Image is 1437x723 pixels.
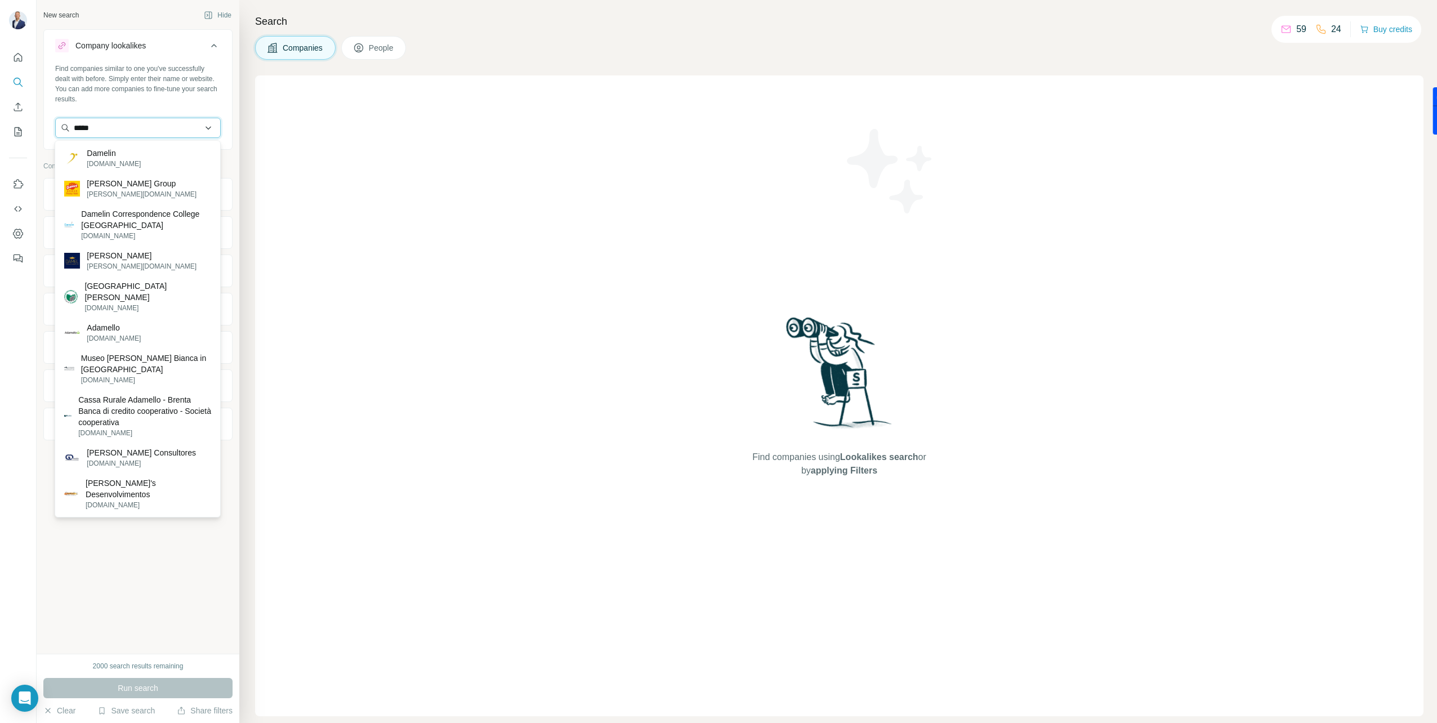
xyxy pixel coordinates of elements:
button: Technologies [44,372,232,399]
p: [PERSON_NAME][DOMAIN_NAME] [87,261,197,271]
img: Avatar [9,11,27,29]
p: Adamello [87,322,141,333]
button: Search [9,72,27,92]
img: Damelin Correspondence College South Africa [64,220,74,230]
img: Surfe Illustration - Woman searching with binoculars [781,314,898,440]
button: Industry [44,219,232,246]
p: [PERSON_NAME]'s Desenvolvimentos [86,477,211,500]
span: Find companies using or by [749,450,929,477]
p: [DOMAIN_NAME] [81,231,211,241]
p: [GEOGRAPHIC_DATA][PERSON_NAME] [84,280,211,303]
button: Company lookalikes [44,32,232,64]
p: Museo [PERSON_NAME] Bianca in [GEOGRAPHIC_DATA] [81,352,211,375]
img: Cassa Rurale Adamello - Brenta Banca di credito cooperativo - Società cooperativa [64,415,72,417]
img: Parco Naturale Adamello Brenta Geopark [64,290,78,304]
p: [DOMAIN_NAME] [86,500,211,510]
span: People [369,42,395,53]
p: [PERSON_NAME] [87,250,197,261]
div: 2000 search results remaining [93,661,184,671]
button: My lists [9,122,27,142]
p: 24 [1331,23,1341,36]
button: HQ location [44,257,232,284]
button: Keywords [44,410,232,438]
span: Companies [283,42,324,53]
button: Save search [97,705,155,716]
p: [DOMAIN_NAME] [87,159,141,169]
p: Cassa Rurale Adamello - Brenta Banca di credito cooperativo - Società cooperativa [78,394,211,428]
p: [DOMAIN_NAME] [78,428,211,438]
img: Surfe Illustration - Stars [840,120,941,222]
button: Feedback [9,248,27,269]
span: Lookalikes search [840,452,918,462]
p: [PERSON_NAME] Group [87,178,197,189]
p: [DOMAIN_NAME] [87,458,196,468]
button: Use Surfe API [9,199,27,219]
h4: Search [255,14,1423,29]
div: Company lookalikes [75,40,146,51]
img: Damel [64,253,80,269]
p: Company information [43,161,233,171]
button: Company [44,181,232,208]
div: Find companies similar to one you've successfully dealt with before. Simply enter their name or w... [55,64,221,104]
div: New search [43,10,79,20]
button: Annual revenue ($) [44,296,232,323]
img: Damel Group [64,181,80,197]
img: Dameli's Desenvolvimentos [64,487,79,501]
button: Quick start [9,47,27,68]
button: Enrich CSV [9,97,27,117]
img: Museo della Guerra Bianca in Adamello [64,364,74,373]
p: [PERSON_NAME] Consultores [87,447,196,458]
button: Share filters [177,705,233,716]
button: Buy credits [1360,21,1412,37]
p: Damelin Correspondence College [GEOGRAPHIC_DATA] [81,208,211,231]
button: Hide [196,7,239,24]
p: [DOMAIN_NAME] [87,333,141,343]
img: Damele Consultores [64,450,80,466]
img: Adamello [64,325,80,341]
div: Open Intercom Messenger [11,685,38,712]
button: Clear [43,705,75,716]
button: Use Surfe on LinkedIn [9,174,27,194]
p: [DOMAIN_NAME] [84,303,211,313]
p: Damelin [87,148,141,159]
img: Damelin [64,150,80,166]
span: applying Filters [811,466,877,475]
p: 59 [1296,23,1306,36]
button: Employees (size) [44,334,232,361]
p: [DOMAIN_NAME] [81,375,211,385]
p: [PERSON_NAME][DOMAIN_NAME] [87,189,197,199]
button: Dashboard [9,224,27,244]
